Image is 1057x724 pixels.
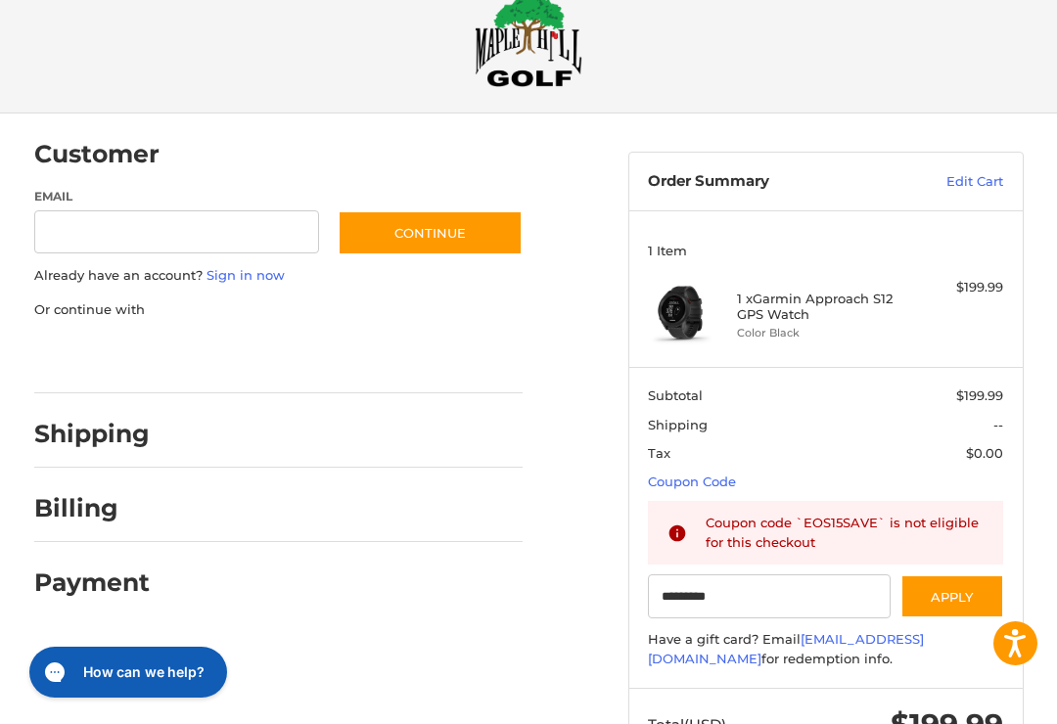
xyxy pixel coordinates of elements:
h2: Shipping [34,419,150,449]
p: Already have an account? [34,266,523,286]
h2: Payment [34,567,150,598]
li: Color Black [737,325,910,341]
div: Coupon code `EOS15SAVE` is not eligible for this checkout [706,514,984,552]
a: [EMAIL_ADDRESS][DOMAIN_NAME] [648,631,924,666]
a: Coupon Code [648,474,736,489]
p: Or continue with [34,300,523,320]
button: Apply [900,574,1004,618]
span: Subtotal [648,387,703,403]
h3: Order Summary [648,172,890,192]
iframe: Gorgias live chat messenger [20,640,233,704]
h3: 1 Item [648,243,1003,258]
iframe: PayPal-paypal [27,339,174,374]
input: Gift Certificate or Coupon Code [648,574,891,618]
span: Shipping [648,417,708,432]
h4: 1 x Garmin Approach S12 GPS Watch [737,291,910,323]
button: Continue [338,210,523,255]
span: -- [993,417,1003,432]
a: Sign in now [207,267,285,283]
iframe: PayPal-venmo [359,339,506,374]
h2: Customer [34,139,160,169]
div: Have a gift card? Email for redemption info. [648,630,1003,668]
span: $0.00 [966,445,1003,461]
a: Edit Cart [890,172,1003,192]
h2: Billing [34,493,149,523]
div: $199.99 [914,278,1003,297]
span: $199.99 [956,387,1003,403]
span: Tax [648,445,670,461]
label: Email [34,188,319,205]
iframe: PayPal-paylater [194,339,341,374]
